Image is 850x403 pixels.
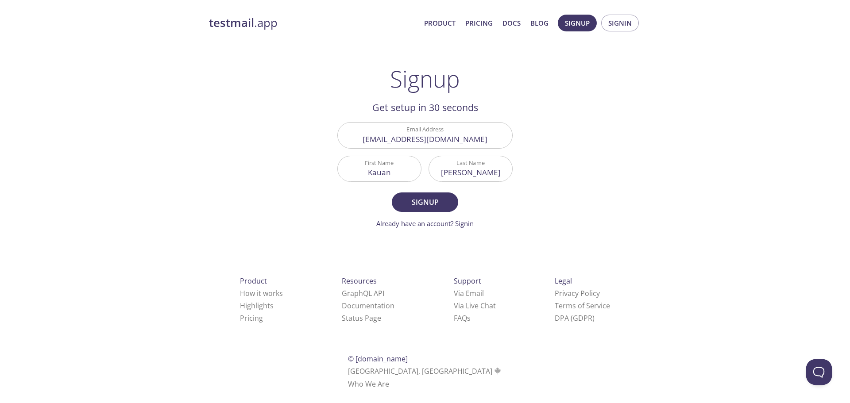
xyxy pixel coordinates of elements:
span: s [467,313,471,323]
span: © [DOMAIN_NAME] [348,354,408,364]
a: Who We Are [348,379,389,389]
span: Signup [565,17,590,29]
strong: testmail [209,15,254,31]
span: Signin [608,17,632,29]
span: Signup [402,196,448,208]
a: Product [424,17,456,29]
button: Signup [558,15,597,31]
a: Terms of Service [555,301,610,311]
a: Already have an account? Signin [376,219,474,228]
span: Resources [342,276,377,286]
button: Signin [601,15,639,31]
a: FAQ [454,313,471,323]
h2: Get setup in 30 seconds [337,100,513,115]
span: Support [454,276,481,286]
h1: Signup [390,65,460,92]
iframe: Help Scout Beacon - Open [806,359,832,385]
a: Status Page [342,313,381,323]
span: Legal [555,276,572,286]
button: Signup [392,192,458,212]
span: [GEOGRAPHIC_DATA], [GEOGRAPHIC_DATA] [348,366,502,376]
a: How it works [240,288,283,298]
a: DPA (GDPR) [555,313,595,323]
a: Documentation [342,301,394,311]
a: Pricing [240,313,263,323]
a: Highlights [240,301,274,311]
a: Privacy Policy [555,288,600,298]
a: GraphQL API [342,288,384,298]
a: Blog [530,17,549,29]
a: Docs [502,17,521,29]
a: testmail.app [209,15,417,31]
a: Via Email [454,288,484,298]
a: Via Live Chat [454,301,496,311]
span: Product [240,276,267,286]
a: Pricing [465,17,493,29]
